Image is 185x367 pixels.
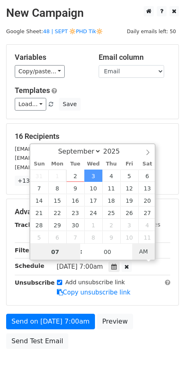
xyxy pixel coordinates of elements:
[84,194,102,206] span: September 17, 2025
[102,182,120,194] span: September 11, 2025
[66,231,84,243] span: October 7, 2025
[66,161,84,167] span: Tue
[120,231,138,243] span: October 10, 2025
[59,98,80,111] button: Save
[48,231,66,243] span: October 6, 2025
[138,231,156,243] span: October 11, 2025
[30,244,80,260] input: Hour
[102,170,120,182] span: September 4, 2025
[138,182,156,194] span: September 13, 2025
[138,206,156,219] span: September 27, 2025
[83,244,133,260] input: Minute
[48,219,66,231] span: September 29, 2025
[120,170,138,182] span: September 5, 2025
[124,28,179,34] a: Daily emails left: 50
[84,161,102,167] span: Wed
[30,194,48,206] span: September 14, 2025
[15,176,49,186] a: +13 more
[66,170,84,182] span: September 2, 2025
[120,182,138,194] span: September 12, 2025
[30,182,48,194] span: September 7, 2025
[15,53,86,62] h5: Variables
[6,314,95,329] a: Send on [DATE] 7:00am
[102,194,120,206] span: September 18, 2025
[65,278,125,287] label: Add unsubscribe link
[15,164,106,170] small: [EMAIL_ADDRESS][DOMAIN_NAME]
[6,333,68,349] a: Send Test Email
[30,231,48,243] span: October 5, 2025
[66,219,84,231] span: September 30, 2025
[15,155,106,161] small: [EMAIL_ADDRESS][DOMAIN_NAME]
[66,182,84,194] span: September 9, 2025
[30,170,48,182] span: August 31, 2025
[97,314,133,329] a: Preview
[101,147,131,155] input: Year
[15,146,106,152] small: [EMAIL_ADDRESS][DOMAIN_NAME]
[84,182,102,194] span: September 10, 2025
[132,243,155,260] span: Click to toggle
[48,182,66,194] span: September 8, 2025
[84,219,102,231] span: October 1, 2025
[120,219,138,231] span: October 3, 2025
[15,263,44,269] strong: Schedule
[120,194,138,206] span: September 19, 2025
[144,328,185,367] iframe: Chat Widget
[30,206,48,219] span: September 21, 2025
[120,161,138,167] span: Fri
[102,231,120,243] span: October 9, 2025
[80,243,83,260] span: :
[15,132,170,141] h5: 16 Recipients
[120,206,138,219] span: September 26, 2025
[6,6,179,20] h2: New Campaign
[84,170,102,182] span: September 3, 2025
[99,53,170,62] h5: Email column
[6,28,103,34] small: Google Sheet:
[15,207,170,216] h5: Advanced
[138,219,156,231] span: October 4, 2025
[15,65,65,78] a: Copy/paste...
[128,220,160,229] label: UTM Codes
[66,194,84,206] span: September 16, 2025
[48,194,66,206] span: September 15, 2025
[138,161,156,167] span: Sat
[15,279,55,286] strong: Unsubscribe
[48,206,66,219] span: September 22, 2025
[15,98,46,111] a: Load...
[57,263,103,270] span: [DATE] 7:00am
[30,161,48,167] span: Sun
[102,161,120,167] span: Thu
[57,289,131,296] a: Copy unsubscribe link
[15,222,42,228] strong: Tracking
[84,206,102,219] span: September 24, 2025
[84,231,102,243] span: October 8, 2025
[15,247,36,254] strong: Filters
[138,170,156,182] span: September 6, 2025
[48,170,66,182] span: September 1, 2025
[15,86,50,95] a: Templates
[43,28,103,34] a: 48 | SEPT 🔆PHD Tik🔆
[124,27,179,36] span: Daily emails left: 50
[30,219,48,231] span: September 28, 2025
[66,206,84,219] span: September 23, 2025
[48,161,66,167] span: Mon
[138,194,156,206] span: September 20, 2025
[102,219,120,231] span: October 2, 2025
[102,206,120,219] span: September 25, 2025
